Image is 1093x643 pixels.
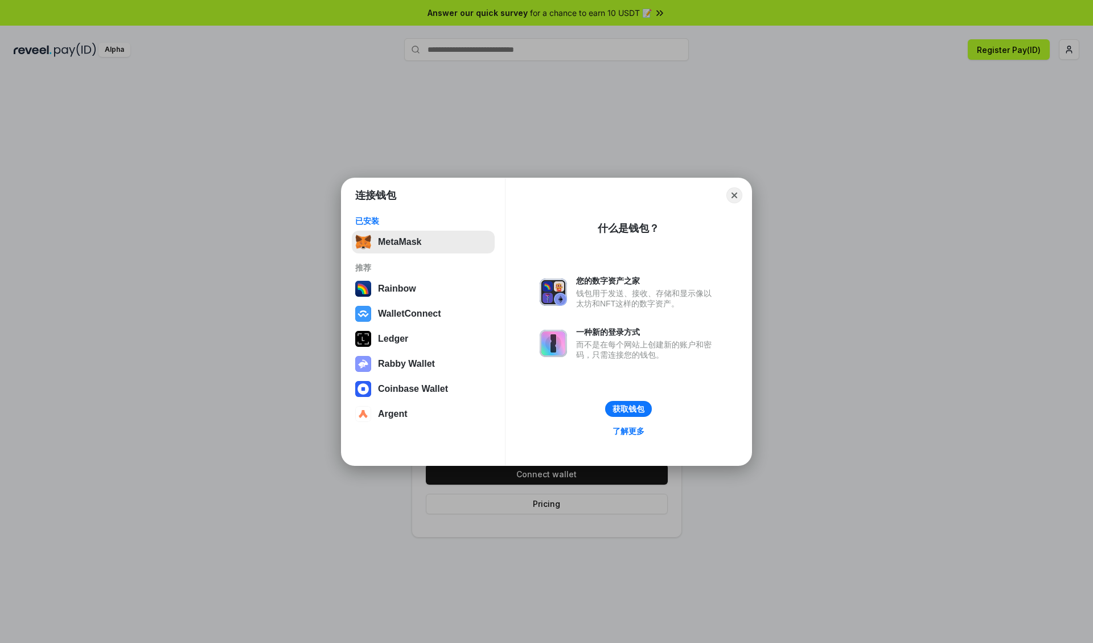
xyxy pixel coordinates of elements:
[378,309,441,319] div: WalletConnect
[576,327,717,337] div: 一种新的登录方式
[726,187,742,203] button: Close
[378,359,435,369] div: Rabby Wallet
[606,424,651,439] a: 了解更多
[355,189,396,202] h1: 连接钱包
[355,306,371,322] img: svg+xml,%3Csvg%20width%3D%2228%22%20height%3D%2228%22%20viewBox%3D%220%200%2028%2028%22%20fill%3D...
[352,378,495,400] button: Coinbase Wallet
[576,288,717,309] div: 钱包用于发送、接收、存储和显示像以太坊和NFT这样的数字资产。
[352,403,495,425] button: Argent
[378,334,408,344] div: Ledger
[352,353,495,375] button: Rabby Wallet
[605,401,652,417] button: 获取钱包
[355,234,371,250] img: svg+xml,%3Csvg%20fill%3D%22none%22%20height%3D%2233%22%20viewBox%3D%220%200%2035%2033%22%20width%...
[352,327,495,350] button: Ledger
[378,284,416,294] div: Rainbow
[540,279,567,306] img: svg+xml,%3Csvg%20xmlns%3D%22http%3A%2F%2Fwww.w3.org%2F2000%2Fsvg%22%20fill%3D%22none%22%20viewBox...
[355,406,371,422] img: svg+xml,%3Csvg%20width%3D%2228%22%20height%3D%2228%22%20viewBox%3D%220%200%2028%2028%22%20fill%3D...
[378,409,408,419] div: Argent
[355,216,491,226] div: 已安装
[352,231,495,253] button: MetaMask
[355,356,371,372] img: svg+xml,%3Csvg%20xmlns%3D%22http%3A%2F%2Fwww.w3.org%2F2000%2Fsvg%22%20fill%3D%22none%22%20viewBox...
[576,339,717,360] div: 而不是在每个网站上创建新的账户和密码，只需连接您的钱包。
[598,222,659,235] div: 什么是钱包？
[378,384,448,394] div: Coinbase Wallet
[355,381,371,397] img: svg+xml,%3Csvg%20width%3D%2228%22%20height%3D%2228%22%20viewBox%3D%220%200%2028%2028%22%20fill%3D...
[355,263,491,273] div: 推荐
[355,331,371,347] img: svg+xml,%3Csvg%20xmlns%3D%22http%3A%2F%2Fwww.w3.org%2F2000%2Fsvg%22%20width%3D%2228%22%20height%3...
[540,330,567,357] img: svg+xml,%3Csvg%20xmlns%3D%22http%3A%2F%2Fwww.w3.org%2F2000%2Fsvg%22%20fill%3D%22none%22%20viewBox...
[352,277,495,300] button: Rainbow
[613,404,644,414] div: 获取钱包
[352,302,495,325] button: WalletConnect
[576,276,717,286] div: 您的数字资产之家
[378,237,421,247] div: MetaMask
[355,281,371,297] img: svg+xml,%3Csvg%20width%3D%22120%22%20height%3D%22120%22%20viewBox%3D%220%200%20120%20120%22%20fil...
[613,426,644,436] div: 了解更多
